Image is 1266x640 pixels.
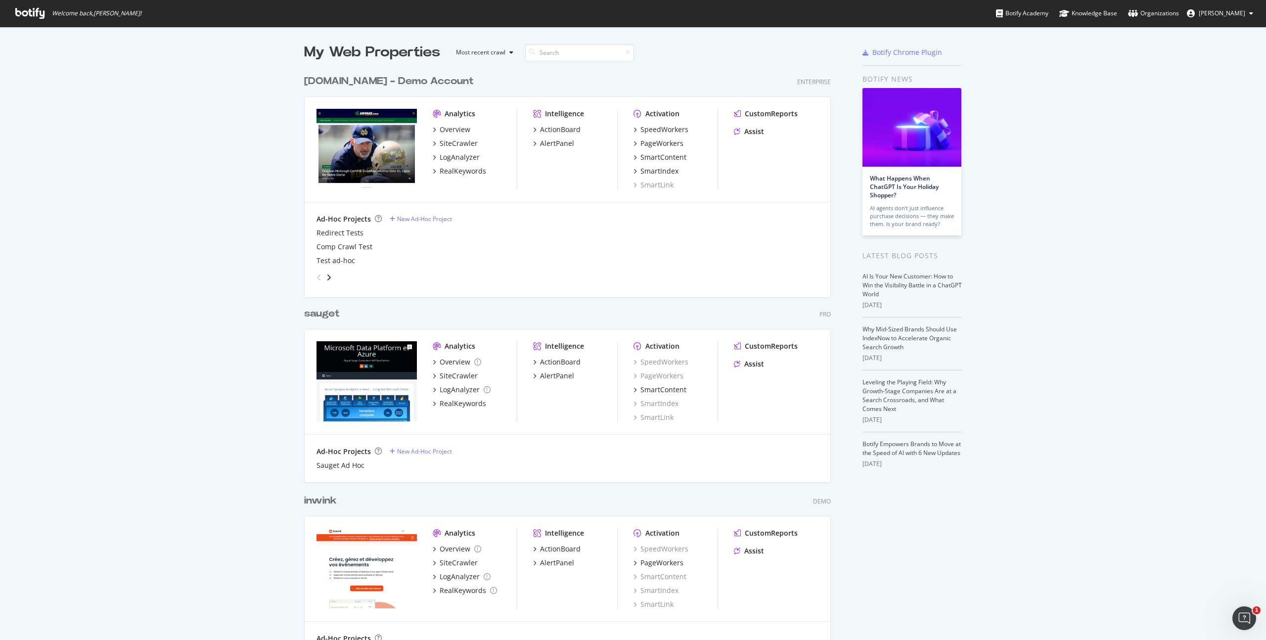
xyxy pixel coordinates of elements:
[433,385,491,395] a: LogAnalyzer
[745,528,798,538] div: CustomReports
[645,109,679,119] div: Activation
[862,378,956,413] a: Leveling the Playing Field: Why Growth-Stage Companies Are at a Search Crossroads, and What Comes...
[304,494,341,508] a: inwink
[1232,606,1256,630] iframe: Intercom live chat
[533,357,581,367] a: ActionBoard
[862,272,962,298] a: AI Is Your New Customer: How to Win the Visibility Battle in a ChatGPT World
[433,357,481,367] a: Overview
[316,228,363,238] a: Redirect Tests
[316,242,372,252] div: Comp Crawl Test
[540,371,574,381] div: AlertPanel
[633,125,688,135] a: SpeedWorkers
[440,371,478,381] div: SiteCrawler
[862,301,962,310] div: [DATE]
[540,357,581,367] div: ActionBoard
[633,399,678,409] div: SmartIndex
[304,74,474,89] div: [DOMAIN_NAME] - Demo Account
[304,307,340,321] div: sauget
[645,341,679,351] div: Activation
[540,138,574,148] div: AlertPanel
[545,341,584,351] div: Intelligence
[633,544,688,554] a: SpeedWorkers
[640,125,688,135] div: SpeedWorkers
[316,447,371,457] div: Ad-Hoc Projects
[633,558,683,568] a: PageWorkers
[640,138,683,148] div: PageWorkers
[1128,8,1179,18] div: Organizations
[445,341,475,351] div: Analytics
[862,440,961,457] a: Botify Empowers Brands to Move at the Speed of AI with 6 New Updates
[440,138,478,148] div: SiteCrawler
[734,528,798,538] a: CustomReports
[734,109,798,119] a: CustomReports
[313,270,325,285] div: angle-left
[996,8,1048,18] div: Botify Academy
[870,174,939,199] a: What Happens When ChatGPT Is Your Holiday Shopper?
[633,412,674,422] a: SmartLink
[1253,606,1261,614] span: 1
[433,152,480,162] a: LogAnalyzer
[448,45,517,60] button: Most recent crawl
[633,371,683,381] a: PageWorkers
[456,49,505,55] div: Most recent crawl
[640,152,686,162] div: SmartContent
[433,544,481,554] a: Overview
[304,307,344,321] a: sauget
[633,166,678,176] a: SmartIndex
[445,528,475,538] div: Analytics
[633,586,678,595] a: SmartIndex
[633,357,688,367] a: SpeedWorkers
[734,546,764,556] a: Assist
[440,357,470,367] div: Overview
[440,152,480,162] div: LogAnalyzer
[862,325,957,351] a: Why Mid-Sized Brands Should Use IndexNow to Accelerate Organic Search Growth
[744,127,764,137] div: Assist
[640,558,683,568] div: PageWorkers
[533,558,574,568] a: AlertPanel
[525,44,634,61] input: Search
[545,528,584,538] div: Intelligence
[433,399,486,409] a: RealKeywords
[440,125,470,135] div: Overview
[440,544,470,554] div: Overview
[390,447,452,456] a: New Ad-Hoc Project
[433,586,497,595] a: RealKeywords
[744,546,764,556] div: Assist
[734,359,764,369] a: Assist
[440,572,480,582] div: LogAnalyzer
[633,180,674,190] a: SmartLink
[813,497,831,505] div: Demo
[540,125,581,135] div: ActionBoard
[862,47,942,57] a: Botify Chrome Plugin
[304,43,440,62] div: My Web Properties
[533,125,581,135] a: ActionBoard
[745,109,798,119] div: CustomReports
[744,359,764,369] div: Assist
[819,310,831,319] div: Pro
[633,599,674,609] a: SmartLink
[397,215,452,223] div: New Ad-Hoc Project
[1179,5,1261,21] button: [PERSON_NAME]
[433,138,478,148] a: SiteCrawler
[433,166,486,176] a: RealKeywords
[440,385,480,395] div: LogAnalyzer
[797,78,831,86] div: Enterprise
[633,152,686,162] a: SmartContent
[640,166,678,176] div: SmartIndex
[316,256,355,266] a: Test ad-hoc
[862,74,962,85] div: Botify news
[862,415,962,424] div: [DATE]
[645,528,679,538] div: Activation
[304,74,478,89] a: [DOMAIN_NAME] - Demo Account
[540,558,574,568] div: AlertPanel
[316,460,364,470] a: Sauget Ad Hoc
[1059,8,1117,18] div: Knowledge Base
[633,572,686,582] a: SmartContent
[325,273,332,282] div: angle-right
